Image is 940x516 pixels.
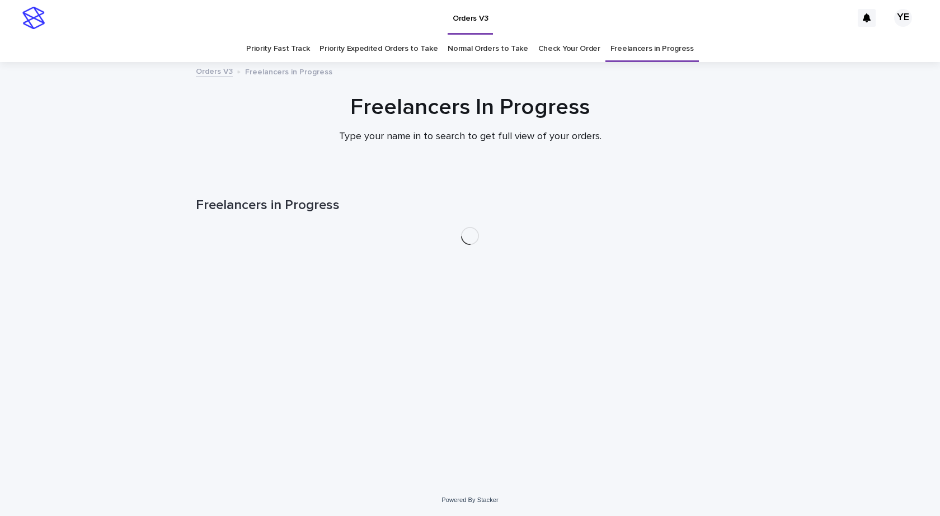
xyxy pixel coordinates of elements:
[319,36,438,62] a: Priority Expedited Orders to Take
[245,65,332,77] p: Freelancers in Progress
[538,36,600,62] a: Check Your Order
[196,94,744,121] h1: Freelancers In Progress
[246,36,309,62] a: Priority Fast Track
[246,131,694,143] p: Type your name in to search to get full view of your orders.
[448,36,528,62] a: Normal Orders to Take
[441,496,498,503] a: Powered By Stacker
[610,36,694,62] a: Freelancers in Progress
[894,9,912,27] div: YE
[22,7,45,29] img: stacker-logo-s-only.png
[196,64,233,77] a: Orders V3
[196,197,744,214] h1: Freelancers in Progress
